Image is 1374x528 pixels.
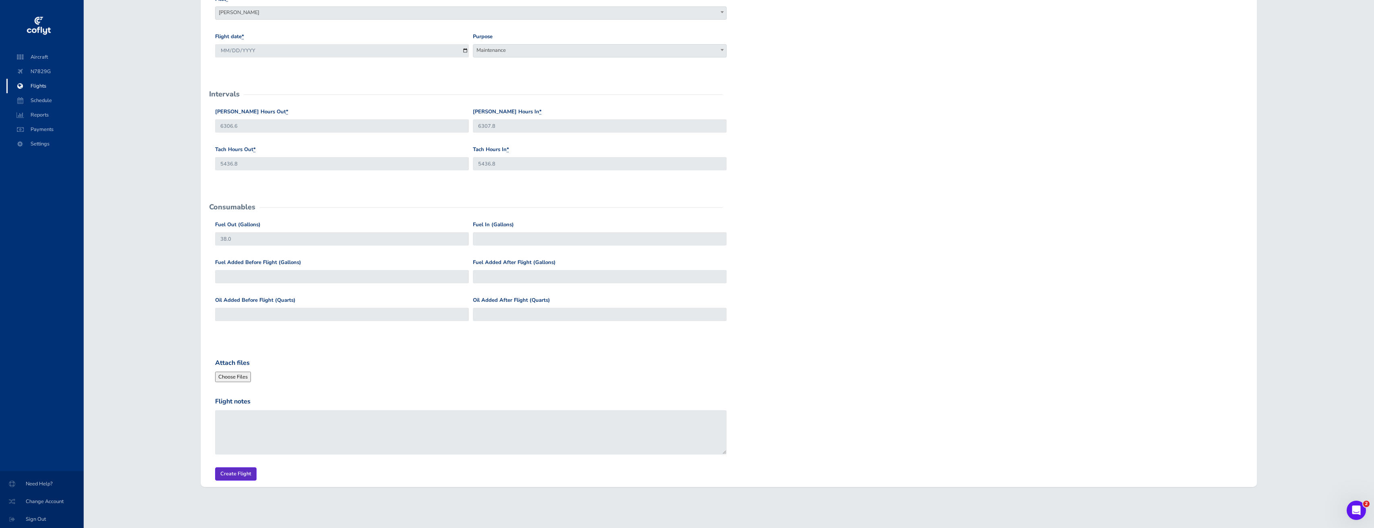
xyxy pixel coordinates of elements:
[10,494,74,509] span: Change Account
[215,145,256,154] label: Tach Hours Out
[215,296,296,305] label: Oil Added Before Flight (Quarts)
[14,122,76,137] span: Payments
[539,108,542,115] abbr: required
[242,33,244,40] abbr: required
[14,50,76,64] span: Aircraft
[473,258,556,267] label: Fuel Added After Flight (Gallons)
[507,146,509,153] abbr: required
[1347,501,1366,520] iframe: Intercom live chat
[215,397,251,407] label: Flight notes
[209,203,255,211] h2: Consumables
[215,467,257,481] input: Create Flight
[10,477,74,491] span: Need Help?
[14,64,76,79] span: N7829G
[1363,501,1370,507] span: 2
[216,7,726,18] span: Keith Overa
[215,33,244,41] label: Flight date
[215,221,261,229] label: Fuel Out (Gallons)
[473,44,727,57] span: Maintenance
[473,296,550,305] label: Oil Added After Flight (Quarts)
[473,145,509,154] label: Tach Hours In
[473,221,514,229] label: Fuel In (Gallons)
[14,137,76,151] span: Settings
[473,108,542,116] label: [PERSON_NAME] Hours In
[14,108,76,122] span: Reports
[215,6,727,20] span: Keith Overa
[209,90,240,98] h2: Intervals
[14,93,76,108] span: Schedule
[253,146,256,153] abbr: required
[215,358,250,368] label: Attach files
[473,33,493,41] label: Purpose
[215,258,301,267] label: Fuel Added Before Flight (Gallons)
[14,79,76,93] span: Flights
[215,108,288,116] label: [PERSON_NAME] Hours Out
[473,45,726,56] span: Maintenance
[25,14,52,38] img: coflyt logo
[286,108,288,115] abbr: required
[10,512,74,526] span: Sign Out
